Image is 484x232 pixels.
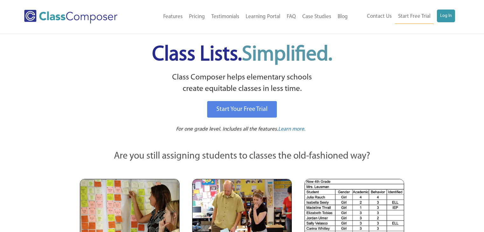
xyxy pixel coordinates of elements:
[208,10,242,24] a: Testimonials
[207,101,277,118] a: Start Your Free Trial
[351,10,455,24] nav: Header Menu
[437,10,455,22] a: Log In
[160,10,186,24] a: Features
[284,10,299,24] a: FAQ
[24,10,117,24] img: Class Composer
[299,10,334,24] a: Case Studies
[138,10,351,24] nav: Header Menu
[395,10,434,24] a: Start Free Trial
[152,44,332,65] span: Class Lists.
[79,72,405,95] p: Class Composer helps elementary schools create equitable classes in less time.
[80,149,404,163] p: Are you still assigning students to classes the old-fashioned way?
[278,126,305,133] a: Learn more.
[278,126,305,132] span: Learn more.
[242,44,332,65] span: Simplified.
[186,10,208,24] a: Pricing
[242,10,284,24] a: Learning Portal
[176,126,278,132] span: For one grade level. Includes all the features.
[364,10,395,24] a: Contact Us
[216,106,268,113] span: Start Your Free Trial
[334,10,351,24] a: Blog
